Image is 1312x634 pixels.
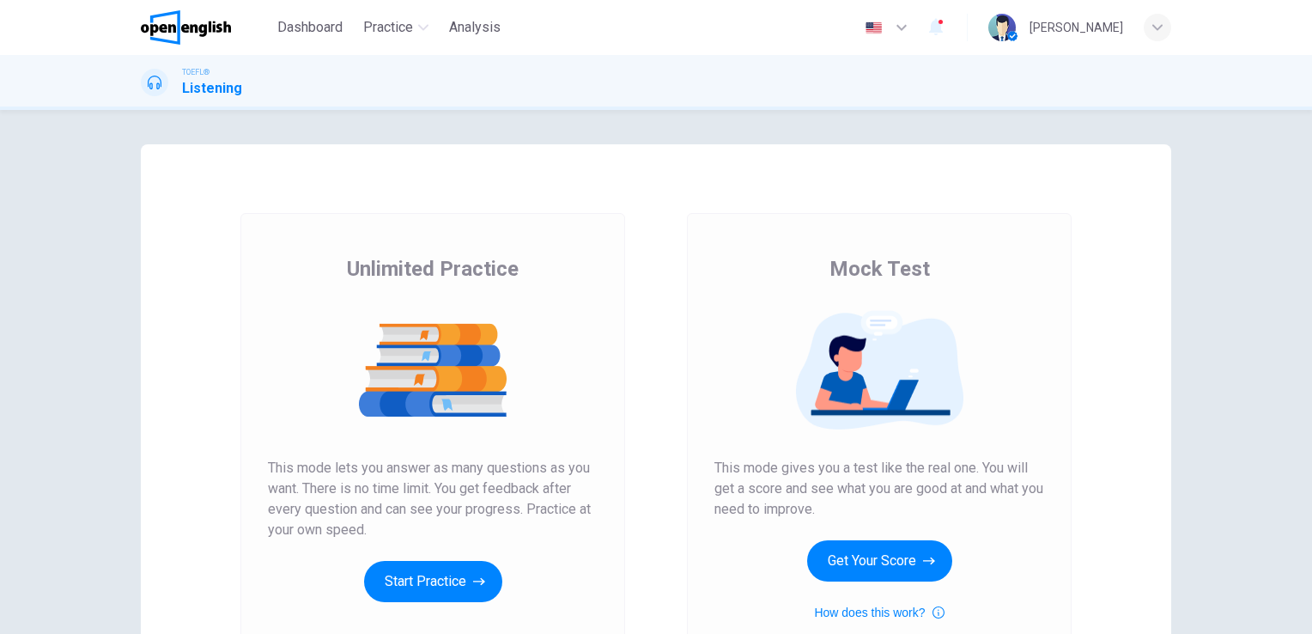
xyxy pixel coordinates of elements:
img: OpenEnglish logo [141,10,231,45]
span: Dashboard [277,17,343,38]
button: How does this work? [814,602,944,623]
img: Profile picture [988,14,1016,41]
button: Dashboard [270,12,349,43]
span: Analysis [449,17,501,38]
a: OpenEnglish logo [141,10,270,45]
h1: Listening [182,78,242,99]
button: Practice [356,12,435,43]
span: TOEFL® [182,66,210,78]
button: Get Your Score [807,540,952,582]
span: Unlimited Practice [347,255,519,283]
span: This mode lets you answer as many questions as you want. There is no time limit. You get feedback... [268,458,598,540]
button: Start Practice [364,561,502,602]
div: [PERSON_NAME] [1030,17,1123,38]
img: en [863,21,884,34]
button: Analysis [442,12,507,43]
span: This mode gives you a test like the real one. You will get a score and see what you are good at a... [714,458,1044,520]
span: Practice [363,17,413,38]
span: Mock Test [829,255,930,283]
